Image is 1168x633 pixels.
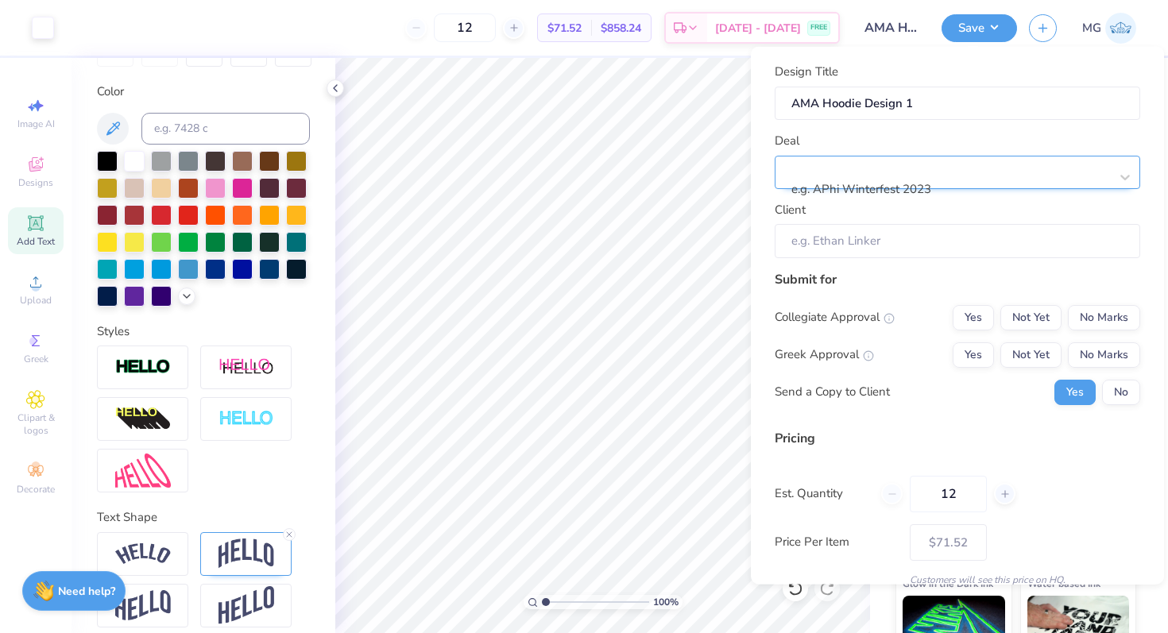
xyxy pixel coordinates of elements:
[810,22,827,33] span: FREE
[115,407,171,432] img: 3d Illusion
[1068,304,1140,330] button: No Marks
[1068,342,1140,367] button: No Marks
[775,383,890,401] div: Send a Copy to Client
[115,590,171,621] img: Flag
[1105,13,1136,44] img: Mikah Giles
[715,20,801,37] span: [DATE] - [DATE]
[18,176,53,189] span: Designs
[653,595,679,609] span: 100 %
[17,483,55,496] span: Decorate
[1000,304,1062,330] button: Not Yet
[219,357,274,377] img: Shadow
[775,132,799,150] label: Deal
[8,411,64,437] span: Clipart & logos
[1082,19,1101,37] span: MG
[953,342,994,367] button: Yes
[434,14,496,42] input: – –
[219,538,274,569] img: Arch
[910,475,987,511] input: – –
[141,113,310,145] input: e.g. 7428 c
[115,543,171,565] img: Arc
[775,572,1140,586] div: Customers will see this price on HQ.
[97,322,310,341] div: Styles
[1102,379,1140,404] button: No
[953,304,994,330] button: Yes
[17,118,55,130] span: Image AI
[24,353,48,365] span: Greek
[775,308,895,326] div: Collegiate Approval
[17,235,55,248] span: Add Text
[219,410,274,428] img: Negative Space
[775,533,898,551] label: Price Per Item
[601,20,641,37] span: $858.24
[97,83,310,101] div: Color
[97,508,310,527] div: Text Shape
[775,200,806,218] label: Client
[115,358,171,376] img: Stroke
[775,428,1140,447] div: Pricing
[791,180,1021,199] div: e.g. APhi Winterfest 2023
[547,20,582,37] span: $71.52
[775,345,874,364] div: Greek Approval
[942,14,1017,42] button: Save
[775,224,1140,258] input: e.g. Ethan Linker
[115,454,171,488] img: Free Distort
[20,294,52,307] span: Upload
[775,484,869,503] label: Est. Quantity
[1054,379,1096,404] button: Yes
[1000,342,1062,367] button: Not Yet
[1082,13,1136,44] a: MG
[219,586,274,625] img: Rise
[58,584,115,599] strong: Need help?
[852,12,930,44] input: Untitled Design
[775,63,838,81] label: Design Title
[775,269,1140,288] div: Submit for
